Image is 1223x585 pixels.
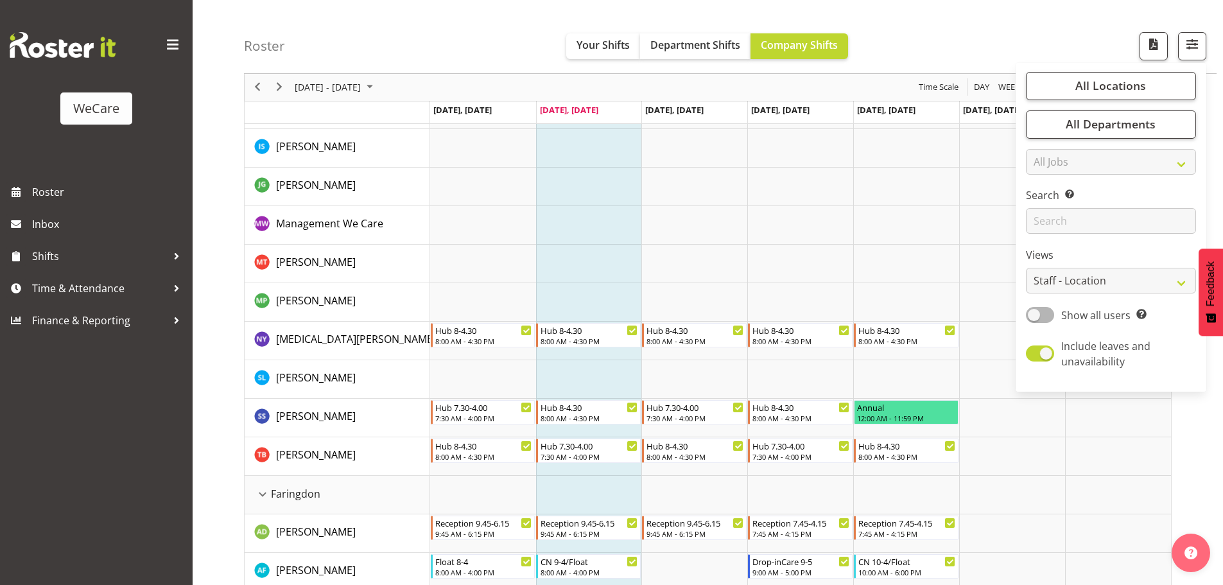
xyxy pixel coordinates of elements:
div: Savita Savita"s event - Hub 8-4.30 Begin From Tuesday, October 7, 2025 at 8:00:00 AM GMT+13:00 En... [536,400,641,424]
div: Hub 8-4.30 [435,439,532,452]
button: Filter Shifts [1178,32,1206,60]
div: 12:00 AM - 11:59 PM [857,413,955,423]
span: Day [973,80,991,96]
div: Aleea Devenport"s event - Reception 9.45-6.15 Begin From Monday, October 6, 2025 at 9:45:00 AM GM... [431,516,535,540]
div: 7:30 AM - 4:00 PM [541,451,638,462]
span: Week [997,80,1021,96]
span: [DATE], [DATE] [540,104,598,116]
span: Feedback [1205,261,1217,306]
td: Nikita Yates resource [245,322,430,360]
div: Tyla Boyd"s event - Hub 8-4.30 Begin From Friday, October 10, 2025 at 8:00:00 AM GMT+13:00 Ends A... [854,439,958,463]
span: [MEDICAL_DATA][PERSON_NAME] [276,332,436,346]
span: [PERSON_NAME] [276,371,356,385]
div: WeCare [73,99,119,118]
div: Alex Ferguson"s event - Float 8-4 Begin From Monday, October 6, 2025 at 8:00:00 AM GMT+13:00 Ends... [431,554,535,579]
button: Department Shifts [640,33,750,59]
a: [MEDICAL_DATA][PERSON_NAME] [276,331,436,347]
a: [PERSON_NAME] [276,563,356,578]
div: 8:00 AM - 4:30 PM [435,336,532,346]
div: 8:00 AM - 4:00 PM [541,567,638,577]
div: Nikita Yates"s event - Hub 8-4.30 Begin From Wednesday, October 8, 2025 at 8:00:00 AM GMT+13:00 E... [642,323,747,347]
div: Alex Ferguson"s event - CN 9-4/Float Begin From Tuesday, October 7, 2025 at 8:00:00 AM GMT+13:00 ... [536,554,641,579]
div: Tyla Boyd"s event - Hub 8-4.30 Begin From Monday, October 6, 2025 at 8:00:00 AM GMT+13:00 Ends At... [431,439,535,463]
span: [DATE], [DATE] [751,104,810,116]
td: Michelle Thomas resource [245,245,430,283]
button: All Departments [1026,110,1196,139]
span: All Locations [1075,78,1146,94]
div: Alex Ferguson"s event - CN 10-4/Float Begin From Friday, October 10, 2025 at 10:00:00 AM GMT+13:0... [854,554,958,579]
div: 8:00 AM - 4:00 PM [435,567,532,577]
div: Hub 8-4.30 [858,324,955,336]
span: [DATE] - [DATE] [293,80,362,96]
div: previous period [247,74,268,101]
span: [PERSON_NAME] [276,563,356,577]
span: Inbox [32,214,186,234]
span: [PERSON_NAME] [276,178,356,192]
div: Nikita Yates"s event - Hub 8-4.30 Begin From Thursday, October 9, 2025 at 8:00:00 AM GMT+13:00 En... [748,323,853,347]
a: [PERSON_NAME] [276,447,356,462]
a: [PERSON_NAME] [276,524,356,539]
button: Next [271,80,288,96]
span: Faringdon [271,486,320,502]
div: 10:00 AM - 6:00 PM [858,567,955,577]
span: [DATE], [DATE] [857,104,915,116]
button: Your Shifts [566,33,640,59]
div: 8:00 AM - 4:30 PM [858,336,955,346]
div: 7:30 AM - 4:00 PM [752,451,849,462]
button: Timeline Day [972,80,992,96]
div: October 06 - 12, 2025 [290,74,381,101]
button: Download a PDF of the roster according to the set date range. [1140,32,1168,60]
div: 8:00 AM - 4:30 PM [858,451,955,462]
span: [DATE], [DATE] [433,104,492,116]
span: Include leaves and unavailability [1061,339,1150,369]
span: [PERSON_NAME] [276,293,356,308]
div: 8:00 AM - 4:30 PM [752,336,849,346]
div: Hub 8-4.30 [646,324,743,336]
div: CN 9-4/Float [541,555,638,568]
td: Aleea Devenport resource [245,514,430,553]
span: Company Shifts [761,38,838,52]
span: Your Shifts [577,38,630,52]
div: Reception 9.45-6.15 [646,516,743,529]
span: All Departments [1066,117,1156,132]
div: 9:45 AM - 6:15 PM [646,528,743,539]
div: Drop-inCare 9-5 [752,555,849,568]
span: Department Shifts [650,38,740,52]
div: Reception 9.45-6.15 [541,516,638,529]
label: Search [1026,188,1196,204]
button: Feedback - Show survey [1199,249,1223,336]
a: [PERSON_NAME] [276,139,356,154]
span: Shifts [32,247,167,266]
div: 7:45 AM - 4:15 PM [752,528,849,539]
div: Hub 7.30-4.00 [435,401,532,414]
td: Faringdon resource [245,476,430,514]
div: Reception 9.45-6.15 [435,516,532,529]
td: Management We Care resource [245,206,430,245]
div: Reception 7.45-4.15 [752,516,849,529]
div: 8:00 AM - 4:30 PM [752,413,849,423]
span: [PERSON_NAME] [276,255,356,269]
div: Hub 7.30-4.00 [752,439,849,452]
div: 8:00 AM - 4:30 PM [435,451,532,462]
div: Aleea Devenport"s event - Reception 9.45-6.15 Begin From Tuesday, October 7, 2025 at 9:45:00 AM G... [536,516,641,540]
div: 9:45 AM - 6:15 PM [435,528,532,539]
button: October 2025 [293,80,379,96]
button: All Locations [1026,72,1196,100]
span: Time & Attendance [32,279,167,298]
div: Hub 8-4.30 [541,324,638,336]
div: Alex Ferguson"s event - Drop-inCare 9-5 Begin From Thursday, October 9, 2025 at 9:00:00 AM GMT+13... [748,554,853,579]
div: Savita Savita"s event - Hub 7.30-4.00 Begin From Monday, October 6, 2025 at 7:30:00 AM GMT+13:00 ... [431,400,535,424]
td: Sarah Lamont resource [245,360,430,399]
button: Timeline Week [996,80,1023,96]
span: Management We Care [276,216,383,231]
span: [DATE], [DATE] [963,104,1021,116]
a: [PERSON_NAME] [276,177,356,193]
button: Time Scale [917,80,961,96]
div: Hub 8-4.30 [646,439,743,452]
div: Hub 8-4.30 [752,324,849,336]
div: Savita Savita"s event - Hub 8-4.30 Begin From Thursday, October 9, 2025 at 8:00:00 AM GMT+13:00 E... [748,400,853,424]
div: Annual [857,401,955,414]
div: 8:00 AM - 4:30 PM [541,336,638,346]
div: Hub 8-4.30 [541,401,638,414]
div: 8:00 AM - 4:30 PM [646,451,743,462]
